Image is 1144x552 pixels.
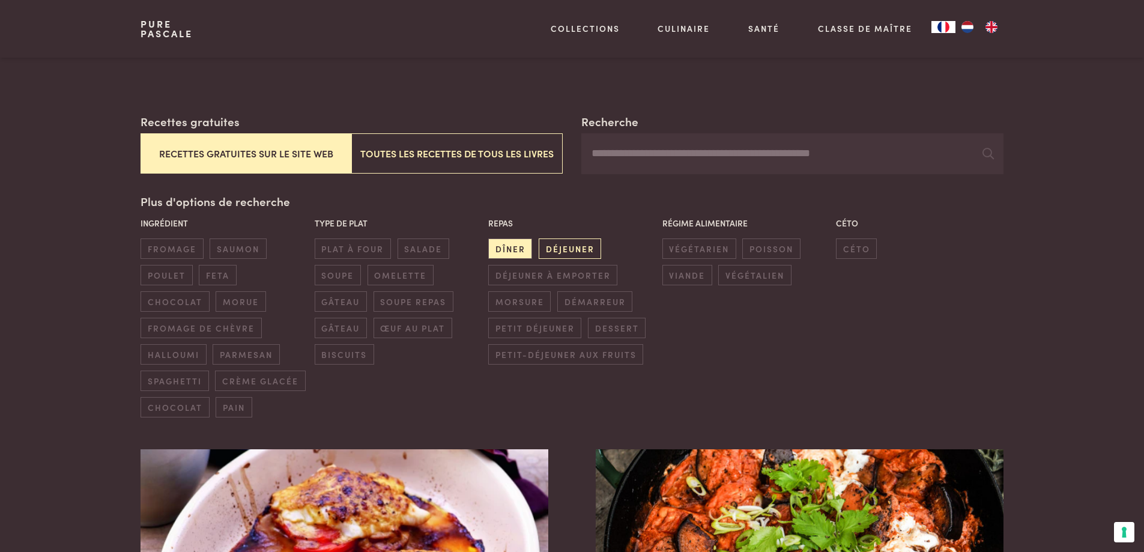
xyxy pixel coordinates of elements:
div: Language [931,21,955,33]
span: végétarien [662,238,736,258]
span: salade [398,238,449,258]
span: chocolat [141,291,209,311]
span: poisson [742,238,800,258]
span: halloumi [141,344,206,364]
a: Classe de maître [818,22,912,35]
span: poulet [141,265,192,285]
span: pain [216,397,252,417]
p: Céto [836,217,1003,229]
span: morsure [488,291,551,311]
span: petit déjeuner [488,318,581,338]
span: gâteau [315,291,367,311]
span: démarreur [557,291,632,311]
span: œuf au plat [374,318,452,338]
span: déjeuner à emporter [488,265,617,285]
span: spaghetti [141,371,208,390]
p: Type de plat [315,217,482,229]
label: Recherche [581,113,638,130]
span: saumon [210,238,266,258]
span: crème glacée [215,371,305,390]
a: Santé [748,22,779,35]
span: chocolat [141,397,209,417]
a: EN [979,21,1003,33]
span: gâteau [315,318,367,338]
button: Vos préférences en matière de consentement pour les technologies de suivi [1114,522,1134,542]
span: soupe repas [374,291,453,311]
span: morue [216,291,265,311]
span: viande [662,265,712,285]
p: Repas [488,217,656,229]
span: petit-déjeuner aux fruits [488,344,643,364]
p: Ingrédient [141,217,308,229]
a: Culinaire [658,22,710,35]
p: Régime alimentaire [662,217,830,229]
a: PurePascale [141,19,193,38]
span: omelette [368,265,434,285]
span: biscuits [315,344,374,364]
span: parmesan [213,344,279,364]
span: dîner [488,238,532,258]
span: feta [199,265,236,285]
span: fromage de chèvre [141,318,261,338]
aside: Language selected: Français [931,21,1003,33]
a: NL [955,21,979,33]
label: Recettes gratuites [141,113,240,130]
span: soupe [315,265,361,285]
span: déjeuner [539,238,601,258]
span: végétalien [718,265,791,285]
a: FR [931,21,955,33]
ul: Language list [955,21,1003,33]
a: Collections [551,22,620,35]
span: dessert [588,318,646,338]
button: Toutes les recettes de tous les livres [351,133,562,174]
button: Recettes gratuites sur le site web [141,133,351,174]
span: fromage [141,238,203,258]
span: plat à four [315,238,391,258]
span: céto [836,238,877,258]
